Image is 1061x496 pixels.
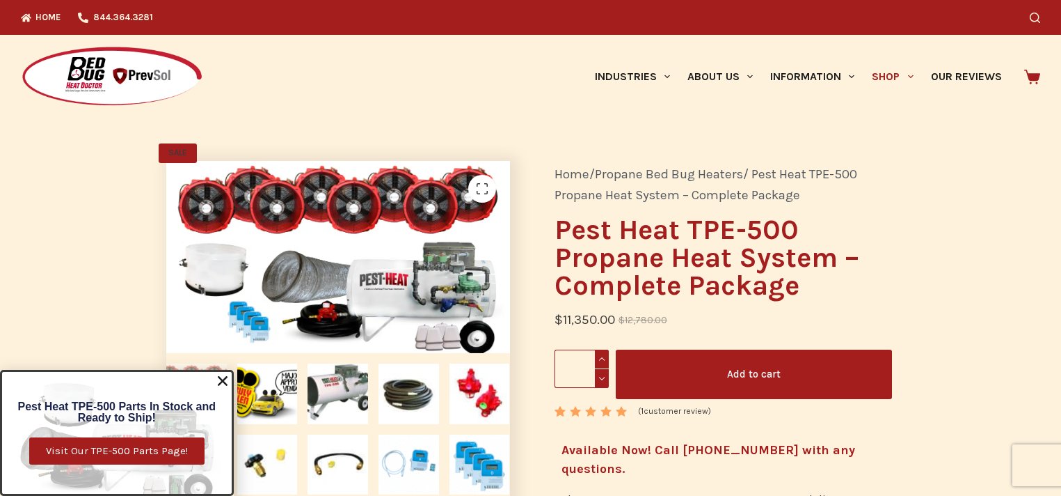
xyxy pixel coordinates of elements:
[555,216,893,300] h1: Pest Heat TPE-500 Propane Heat System – Complete Package
[378,435,439,495] img: Package includes 4 TR42A Data Loggers, 4 Lithium Batteries, 4 TR-5106 Temperature Sensors
[561,441,886,479] h4: Available Now! Call [PHONE_NUMBER] with any questions.
[29,437,205,465] a: Visit Our TPE-500 Parts Page!
[555,406,629,481] span: Rated out of 5 based on customer rating
[619,315,625,325] span: $
[586,35,1010,118] nav: Primary
[46,446,188,456] span: Visit Our TPE-500 Parts Page!
[237,364,298,424] img: Majorly Approved Vendor by Truly Nolen
[308,435,368,495] img: 24” Pigtail for Pest Heat TPE-500
[166,249,510,263] a: Pest Heat TPE-500 Propane Heater Complete bed bug heat treatment package
[595,166,743,182] a: Propane Bed Bug Heaters
[159,144,197,163] span: SALE
[555,406,629,417] div: Rated 5.00 out of 5
[619,315,667,325] bdi: 12,780.00
[555,312,615,327] bdi: 11,350.00
[21,46,203,108] img: Prevsol/Bed Bug Heat Doctor
[863,35,922,118] a: Shop
[762,35,863,118] a: Information
[641,406,644,416] span: 1
[237,435,298,495] img: POL Fitting for Pest Heat TPE-500
[922,35,1010,118] a: Our Reviews
[1030,13,1040,23] button: Search
[166,161,510,353] img: Pest Heat TPE-500 Propane Heater Complete bed bug heat treatment package
[166,364,227,424] img: Pest Heat TPE-500 Propane Heater Complete bed bug heat treatment package
[468,175,496,203] a: View full-screen image gallery
[678,35,761,118] a: About Us
[449,435,510,495] img: TR42A Bluetooth Thermo Recorder package of 4
[638,405,711,419] a: (1customer review)
[616,350,892,399] button: Add to cart
[586,35,678,118] a: Industries
[555,312,563,327] span: $
[216,374,230,388] a: Close
[555,164,893,207] nav: Breadcrumb
[378,364,439,424] img: 50-foot propane hose for Pest Heat TPE-500
[449,364,510,424] img: Red 10-PSI Regulator for Pest Heat TPE-500
[555,166,589,182] a: Home
[555,350,609,388] input: Product quantity
[9,401,225,424] h6: Pest Heat TPE-500 Parts In Stock and Ready to Ship!
[555,406,564,428] span: 1
[308,364,368,424] img: Pest Heat TPE-500 Propane Heater to treat bed bugs, termites, and stored pests such as Grain Beatles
